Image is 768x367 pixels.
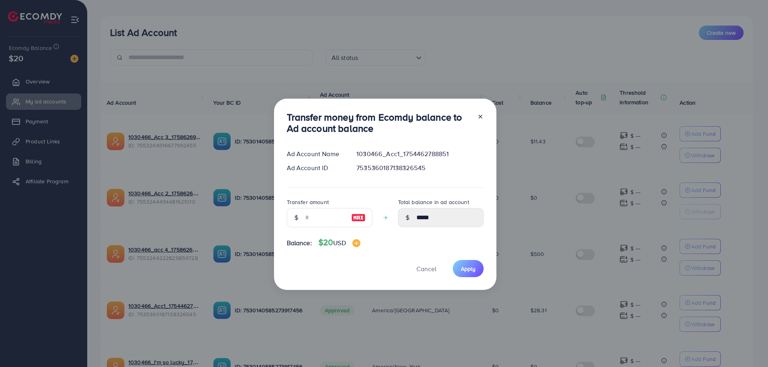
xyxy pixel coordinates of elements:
[406,260,446,277] button: Cancel
[280,163,350,173] div: Ad Account ID
[350,163,490,173] div: 7535360187138326545
[287,238,312,248] span: Balance:
[352,239,360,247] img: image
[453,260,484,277] button: Apply
[318,238,360,248] h4: $20
[461,265,476,273] span: Apply
[351,213,366,222] img: image
[280,149,350,159] div: Ad Account Name
[287,111,471,135] h3: Transfer money from Ecomdy balance to Ad account balance
[398,198,469,206] label: Total balance in ad account
[734,331,762,361] iframe: Chat
[350,149,490,159] div: 1030466_Acc1_1754462788851
[333,238,346,247] span: USD
[416,264,436,273] span: Cancel
[287,198,329,206] label: Transfer amount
